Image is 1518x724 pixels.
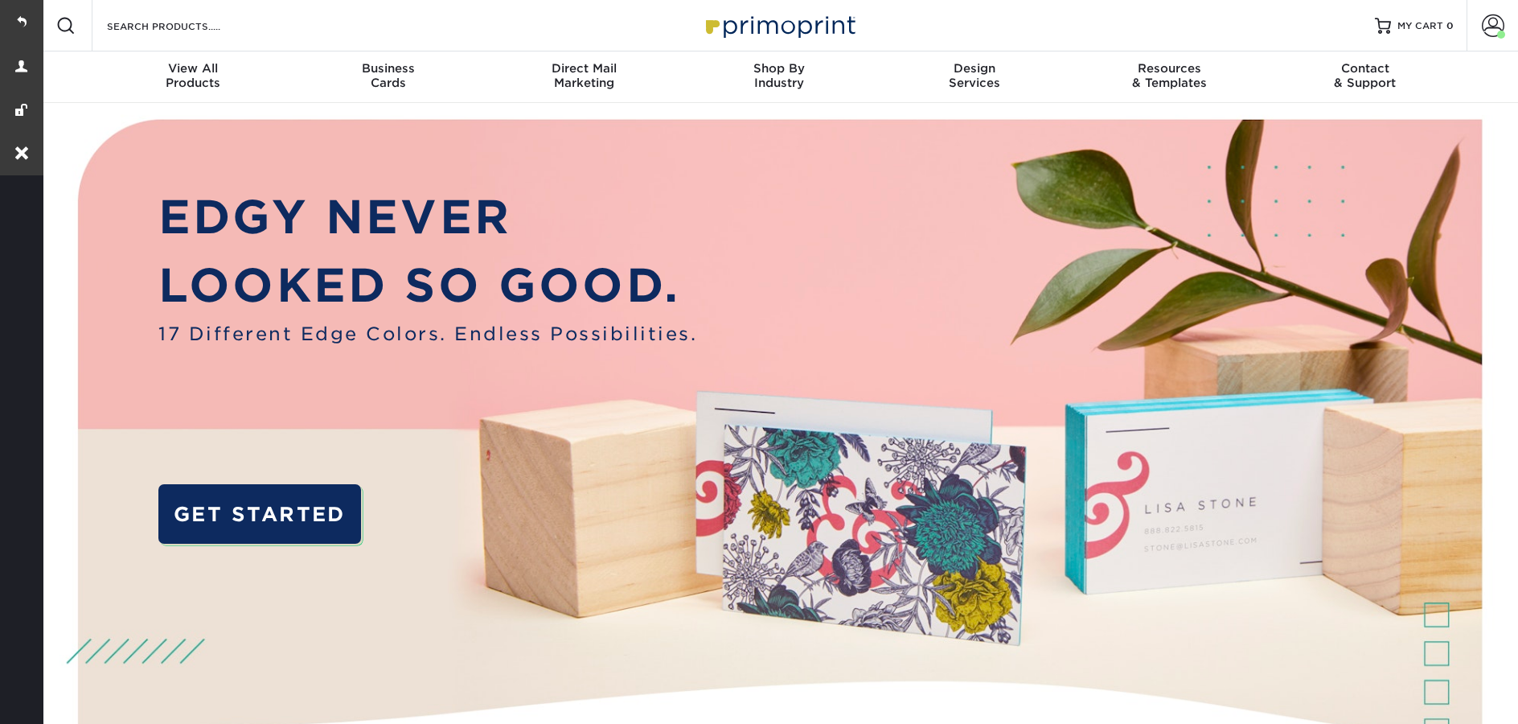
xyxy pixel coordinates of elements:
[486,61,682,90] div: Marketing
[291,61,486,76] span: Business
[158,252,697,320] p: LOOKED SO GOOD.
[699,8,860,43] img: Primoprint
[486,61,682,76] span: Direct Mail
[1397,19,1443,33] span: MY CART
[876,51,1072,103] a: DesignServices
[158,484,361,545] a: GET STARTED
[682,51,877,103] a: Shop ByIndustry
[1267,61,1463,76] span: Contact
[1072,61,1267,76] span: Resources
[1267,51,1463,103] a: Contact& Support
[96,51,291,103] a: View AllProducts
[1446,20,1454,31] span: 0
[876,61,1072,90] div: Services
[291,61,486,90] div: Cards
[291,51,486,103] a: BusinessCards
[876,61,1072,76] span: Design
[105,16,262,35] input: SEARCH PRODUCTS.....
[486,51,682,103] a: Direct MailMarketing
[158,320,697,348] span: 17 Different Edge Colors. Endless Possibilities.
[158,183,697,252] p: EDGY NEVER
[682,61,877,76] span: Shop By
[96,61,291,90] div: Products
[682,61,877,90] div: Industry
[1072,51,1267,103] a: Resources& Templates
[1072,61,1267,90] div: & Templates
[96,61,291,76] span: View All
[1267,61,1463,90] div: & Support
